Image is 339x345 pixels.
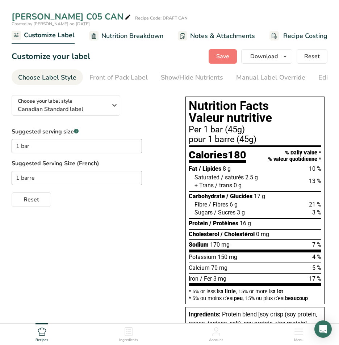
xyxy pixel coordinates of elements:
[189,311,221,318] span: Ingredients:
[213,275,226,282] span: 3 mg
[12,10,132,23] div: [PERSON_NAME] C05 CAN
[234,182,242,189] span: 0 g
[223,165,231,172] span: 8 g
[24,30,75,40] span: Customize Label
[189,135,321,144] div: pour 1 barre (45g)
[189,286,321,301] section: * 5% or less is , 15% or more is
[221,174,244,181] span: / saturés
[241,49,292,64] button: Download
[285,295,308,301] span: beaucoup
[228,149,246,161] span: 180
[215,182,232,189] span: / trans
[135,15,188,21] div: Recipe Code: DRAFT CAN
[211,264,227,271] span: 70 mg
[209,220,238,227] span: / Protéines
[189,275,198,282] span: Iron
[312,254,321,260] span: 4 %
[35,337,48,343] span: Recipes
[24,195,39,204] span: Reset
[309,275,321,282] span: 17 %
[12,159,171,168] label: Suggested Serving Size (French)
[236,73,305,82] div: Manual Label Override
[209,201,228,208] span: / Fibres
[309,178,321,184] span: 13 %
[194,209,213,216] span: Sugars
[273,289,283,294] span: a lot
[312,209,321,216] span: 3 %
[190,31,255,41] span: Notes & Attachments
[216,52,229,61] span: Save
[314,320,332,338] div: Open Intercom Messenger
[214,209,235,216] span: / Sucres
[12,51,90,63] h1: Customize your label
[189,193,225,200] span: Carbohydrate
[237,209,245,216] span: 3 g
[312,264,321,271] span: 5 %
[89,73,148,82] div: Front of Pack Label
[101,31,163,41] span: Nutrition Breakdown
[189,165,197,172] span: Fat
[189,231,219,238] span: Cholesterol
[194,201,207,208] span: Fibre
[194,182,214,189] span: + Trans
[35,324,48,343] a: Recipes
[230,201,238,208] span: 6 g
[209,49,237,64] button: Save
[178,28,255,44] a: Notes & Attachments
[200,275,212,282] span: / Fer
[209,324,223,343] a: Account
[256,231,269,238] span: 0 mg
[18,105,110,114] span: Canadian Standard label
[18,73,76,82] div: Choose Label Style
[210,241,230,248] span: 170 mg
[221,231,255,238] span: / Cholestérol
[304,52,320,61] span: Reset
[245,174,258,181] span: 2.5 g
[189,254,216,260] span: Potassium
[189,220,208,227] span: Protein
[189,241,209,248] span: Sodium
[283,31,327,41] span: Recipe Costing
[199,165,221,172] span: / Lipides
[119,337,138,343] span: Ingredients
[312,241,321,248] span: 7 %
[189,150,246,163] div: Calories
[250,52,278,61] span: Download
[254,193,265,200] span: 17 g
[194,174,219,181] span: Saturated
[294,337,304,343] span: Menu
[12,21,90,27] span: Created by [PERSON_NAME] on [DATE]
[12,127,142,136] label: Suggested serving size
[189,125,321,134] div: Per 1 bar (45g)
[12,95,120,116] button: Choose your label style Canadian Standard label
[221,289,236,294] span: a little
[309,165,321,172] span: 10 %
[189,296,321,301] div: * 5% ou moins c’est , 15% ou plus c’est
[268,150,321,162] div: % Daily Value * % valeur quotidienne *
[226,193,252,200] span: / Glucides
[18,97,72,105] span: Choose your label style
[119,324,138,343] a: Ingredients
[209,337,223,343] span: Account
[269,28,327,44] a: Recipe Costing
[218,254,237,260] span: 150 mg
[89,28,163,44] a: Nutrition Breakdown
[240,220,251,227] span: 16 g
[234,295,243,301] span: peu
[189,100,321,124] h1: Nutrition Facts Valeur nutritive
[309,201,321,208] span: 21 %
[189,264,210,271] span: Calcium
[297,49,327,64] button: Reset
[12,192,51,207] button: Reset
[12,27,75,44] a: Customize Label
[161,73,223,82] div: Show/Hide Nutrients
